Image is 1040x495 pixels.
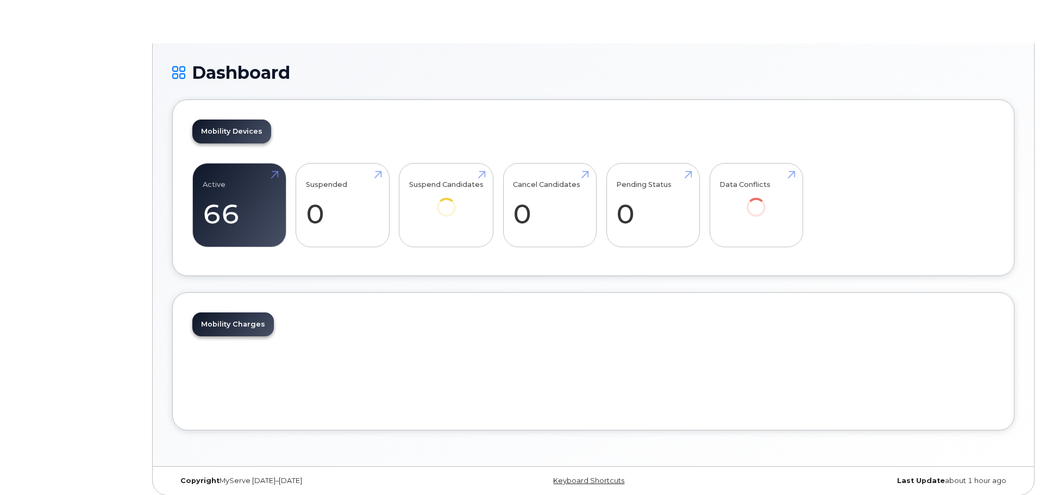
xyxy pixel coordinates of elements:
[719,170,793,232] a: Data Conflicts
[734,477,1014,485] div: about 1 hour ago
[192,312,274,336] a: Mobility Charges
[513,170,586,241] a: Cancel Candidates 0
[553,477,624,485] a: Keyboard Shortcuts
[192,120,271,143] a: Mobility Devices
[203,170,276,241] a: Active 66
[616,170,690,241] a: Pending Status 0
[409,170,484,232] a: Suspend Candidates
[180,477,220,485] strong: Copyright
[172,63,1014,82] h1: Dashboard
[897,477,945,485] strong: Last Update
[306,170,379,241] a: Suspended 0
[172,477,453,485] div: MyServe [DATE]–[DATE]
